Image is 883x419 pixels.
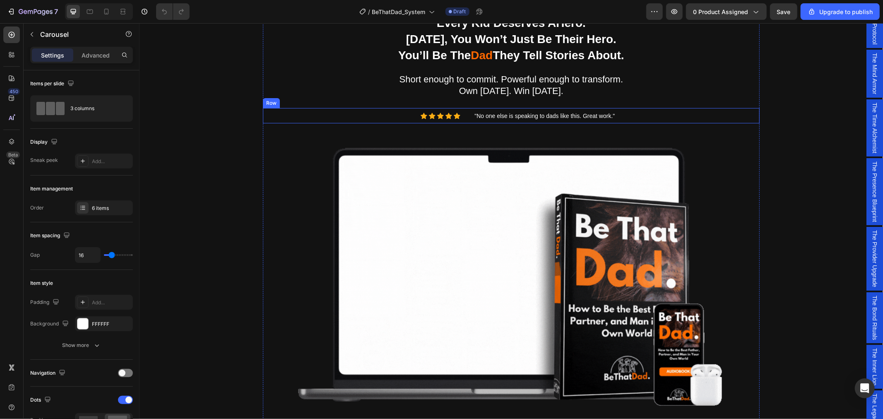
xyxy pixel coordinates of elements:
[30,297,61,308] div: Padding
[731,138,739,199] span: The Presence Blueprint
[82,51,110,60] p: Advanced
[123,50,620,75] h2: Short enough to commit. Powerful enough to transform. Own [DATE]. Win [DATE].
[801,3,880,20] button: Upgrade to publish
[140,23,883,419] iframe: Design area
[332,26,354,39] span: Dad
[686,3,767,20] button: 0 product assigned
[808,7,873,16] div: Upgrade to publish
[40,29,111,39] p: Carousel
[770,3,797,20] button: Save
[731,371,739,417] span: The Legacy Layer
[70,99,121,118] div: 3 columns
[855,378,875,398] div: Open Intercom Messenger
[125,76,139,84] div: Row
[731,325,739,362] span: The Inner Lion
[92,205,131,212] div: 6 items
[123,110,620,399] img: gempages_554646074824852340-f6d58a41-4bbf-4ce3-a257-1bfff11a32cc.gif
[777,8,791,15] span: Save
[30,185,73,193] div: Item management
[6,152,20,158] div: Beta
[30,338,133,353] button: Show more
[454,8,466,15] span: Draft
[368,7,371,16] span: /
[156,3,190,20] div: Undo/Redo
[54,7,58,17] p: 7
[30,137,59,148] div: Display
[731,207,739,264] span: The Provider Upgrade
[30,395,53,406] div: Dots
[30,230,72,241] div: Item spacing
[693,7,748,16] span: 0 product assigned
[335,89,475,96] span: "No one else is speaking to dads like this. Great work."
[30,78,76,89] div: Items per slide
[41,51,64,60] p: Settings
[30,251,40,259] div: Gap
[63,341,101,349] div: Show more
[8,88,20,95] div: 450
[75,248,100,262] input: Auto
[92,299,131,306] div: Add...
[92,158,131,165] div: Add...
[3,3,62,20] button: 7
[30,318,70,330] div: Background
[731,272,739,317] span: The Bond Rituals
[30,157,58,164] div: Sneak peek
[92,320,131,328] div: FFFFFF
[372,7,426,16] span: BeThatDad_System
[731,79,739,130] span: The Time Alchemist
[30,279,53,287] div: Item style
[30,204,44,212] div: Order
[30,368,67,379] div: Navigation
[731,30,739,71] span: The Mind Armor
